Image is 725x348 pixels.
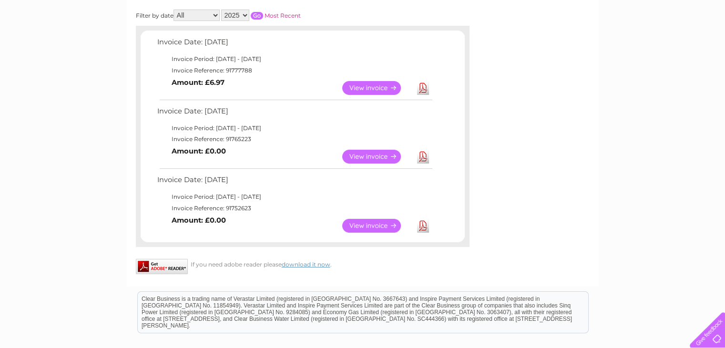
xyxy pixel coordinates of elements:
[155,105,434,123] td: Invoice Date: [DATE]
[282,261,330,268] a: download it now
[138,5,588,46] div: Clear Business is a trading name of Verastar Limited (registered in [GEOGRAPHIC_DATA] No. 3667643...
[155,36,434,53] td: Invoice Date: [DATE]
[155,133,434,145] td: Invoice Reference: 91765223
[172,78,225,87] b: Amount: £6.97
[545,5,611,17] a: 0333 014 3131
[342,150,412,164] a: View
[155,123,434,134] td: Invoice Period: [DATE] - [DATE]
[581,41,602,48] a: Energy
[265,12,301,19] a: Most Recent
[155,65,434,76] td: Invoice Reference: 91777788
[417,219,429,233] a: Download
[694,41,716,48] a: Log out
[342,81,412,95] a: View
[417,150,429,164] a: Download
[342,219,412,233] a: View
[662,41,685,48] a: Contact
[25,25,74,54] img: logo.png
[172,147,226,155] b: Amount: £0.00
[155,191,434,203] td: Invoice Period: [DATE] - [DATE]
[155,203,434,214] td: Invoice Reference: 91752623
[136,259,470,268] div: If you need adobe reader please .
[155,53,434,65] td: Invoice Period: [DATE] - [DATE]
[172,216,226,225] b: Amount: £0.00
[155,174,434,191] td: Invoice Date: [DATE]
[136,10,386,21] div: Filter by date
[417,81,429,95] a: Download
[608,41,636,48] a: Telecoms
[557,41,575,48] a: Water
[642,41,656,48] a: Blog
